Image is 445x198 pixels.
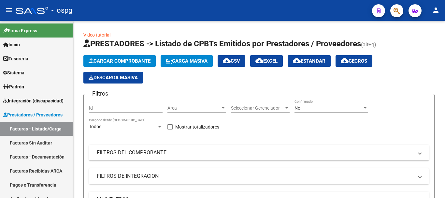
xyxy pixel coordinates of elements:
span: Todos [89,124,101,129]
span: - ospg [51,3,72,18]
mat-icon: cloud_download [223,57,231,65]
mat-icon: cloud_download [293,57,301,65]
button: CSV [218,55,245,67]
a: Video tutorial [83,32,110,38]
app-download-masive: Descarga masiva de comprobantes (adjuntos) [83,72,143,84]
span: Padrón [3,83,24,90]
span: Descarga Masiva [89,75,138,81]
span: Sistema [3,69,24,76]
button: EXCEL [250,55,283,67]
span: No [294,105,300,111]
span: PRESTADORES -> Listado de CPBTs Emitidos por Prestadores / Proveedores [83,39,361,48]
button: Carga Masiva [161,55,213,67]
button: Gecros [336,55,372,67]
mat-expansion-panel-header: FILTROS DE INTEGRACION [89,168,429,184]
button: Descarga Masiva [83,72,143,84]
span: (alt+q) [361,41,376,48]
span: CSV [223,58,240,64]
mat-icon: cloud_download [341,57,349,65]
mat-panel-title: FILTROS DEL COMPROBANTE [97,149,413,156]
button: Estandar [288,55,331,67]
button: Cargar Comprobante [83,55,156,67]
span: Cargar Comprobante [89,58,151,64]
span: Mostrar totalizadores [175,123,219,131]
span: Seleccionar Gerenciador [231,105,284,111]
span: Area [167,105,220,111]
h3: Filtros [89,89,111,98]
span: Inicio [3,41,20,48]
span: Gecros [341,58,367,64]
span: Prestadores / Proveedores [3,111,63,118]
span: Firma Express [3,27,37,34]
mat-icon: menu [5,6,13,14]
iframe: Intercom live chat [423,176,438,191]
mat-panel-title: FILTROS DE INTEGRACION [97,173,413,180]
span: Tesorería [3,55,28,62]
mat-icon: cloud_download [255,57,263,65]
span: Estandar [293,58,325,64]
mat-icon: person [432,6,440,14]
mat-expansion-panel-header: FILTROS DEL COMPROBANTE [89,145,429,160]
span: Integración (discapacidad) [3,97,64,104]
span: Carga Masiva [166,58,208,64]
span: EXCEL [255,58,278,64]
